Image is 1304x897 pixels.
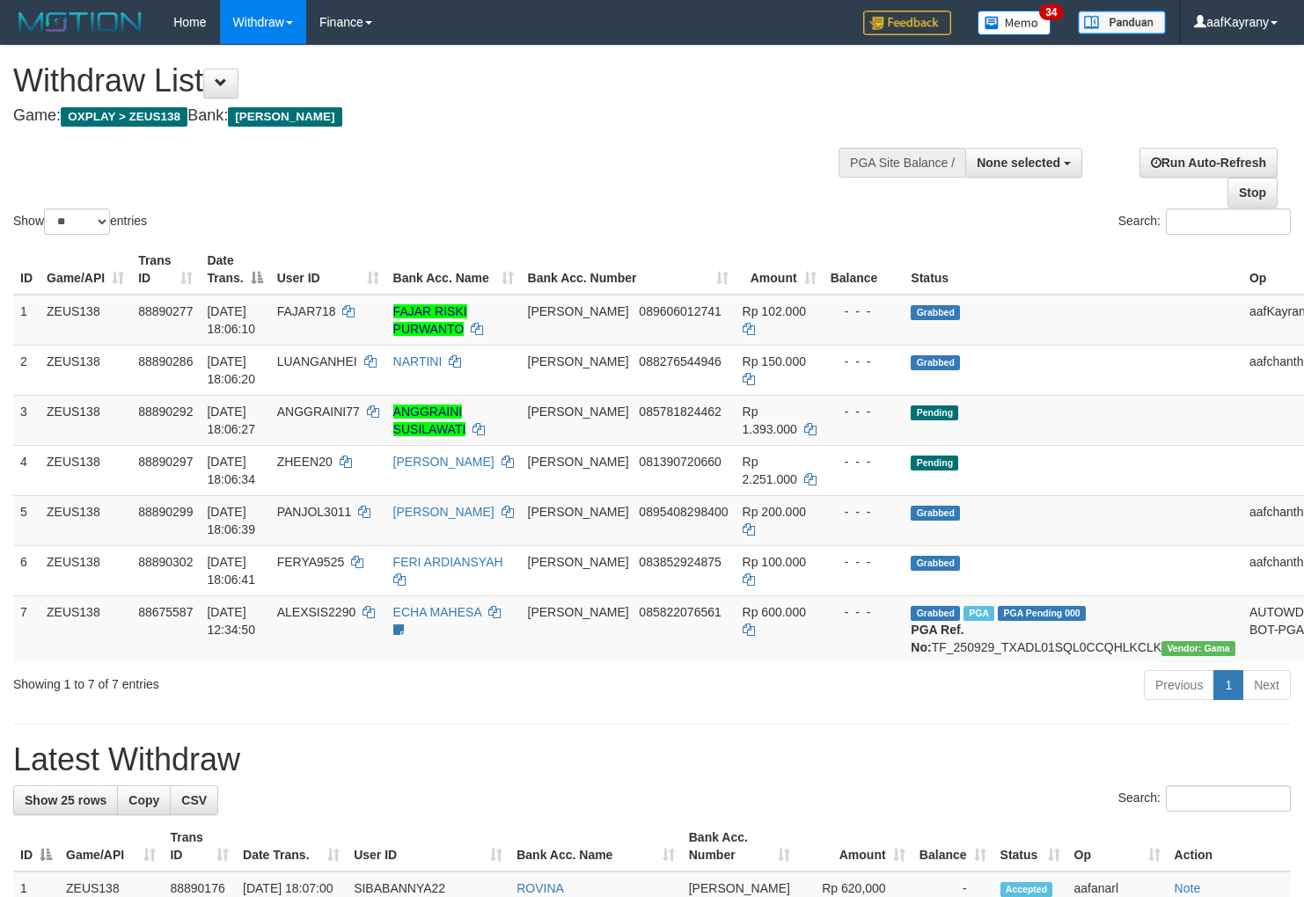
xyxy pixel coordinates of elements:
th: User ID: activate to sort column ascending [347,821,509,871]
div: - - - [831,453,897,470]
a: [PERSON_NAME] [393,455,494,469]
span: 88890299 [138,505,193,519]
td: 2 [13,345,40,395]
th: Balance: activate to sort column ascending [912,821,993,871]
span: [DATE] 18:06:20 [207,354,255,386]
span: FERYA9525 [277,555,345,569]
span: [PERSON_NAME] [228,107,341,127]
span: 88890292 [138,405,193,419]
a: Show 25 rows [13,785,118,815]
span: [PERSON_NAME] [528,455,629,469]
span: LUANGANHEI [277,354,357,368]
span: 34 [1039,4,1063,20]
th: Status: activate to sort column ascending [993,821,1067,871]
td: 7 [13,595,40,663]
span: 88890277 [138,304,193,318]
span: Rp 102.000 [743,304,806,318]
span: Marked by aafpengsreynich [963,606,994,621]
span: Show 25 rows [25,793,106,807]
td: ZEUS138 [40,395,131,445]
td: 5 [13,495,40,545]
a: CSV [170,785,218,815]
span: Copy 088276544946 to clipboard [639,354,721,368]
span: [PERSON_NAME] [528,304,629,318]
td: ZEUS138 [40,445,131,495]
span: Rp 150.000 [743,354,806,368]
input: Search: [1166,208,1291,235]
span: PANJOL3011 [277,505,352,519]
th: Trans ID: activate to sort column ascending [163,821,236,871]
td: ZEUS138 [40,295,131,346]
span: Rp 100.000 [743,555,806,569]
th: ID [13,244,40,295]
span: ANGGRAINI77 [277,405,360,419]
img: Button%20Memo.svg [978,11,1051,35]
div: - - - [831,603,897,621]
span: [DATE] 18:06:39 [207,505,255,536]
th: Op: activate to sort column ascending [1067,821,1168,871]
span: Copy 089606012741 to clipboard [639,304,721,318]
span: Vendor URL: https://trx31.1velocity.biz [1161,641,1235,656]
div: - - - [831,503,897,521]
a: FERI ARDIANSYAH [393,555,503,569]
span: Pending [911,405,958,420]
span: ALEXSIS2290 [277,605,356,619]
span: Copy 085822076561 to clipboard [639,605,721,619]
label: Search: [1118,785,1291,812]
td: 3 [13,395,40,445]
img: panduan.png [1078,11,1166,34]
button: None selected [965,148,1082,178]
a: NARTINI [393,354,443,368]
span: FAJAR718 [277,304,336,318]
label: Show entries [13,208,147,235]
span: Pending [911,456,958,470]
span: [PERSON_NAME] [528,354,629,368]
td: ZEUS138 [40,545,131,595]
a: [PERSON_NAME] [393,505,494,519]
input: Search: [1166,785,1291,812]
td: TF_250929_TXADL01SQL0CCQHLKCLK [904,595,1242,663]
th: Date Trans.: activate to sort column descending [200,244,269,295]
span: [DATE] 18:06:34 [207,455,255,486]
span: CSV [181,793,207,807]
span: Copy 083852924875 to clipboard [639,555,721,569]
span: Copy 085781824462 to clipboard [639,405,721,419]
th: Bank Acc. Name: activate to sort column ascending [386,244,521,295]
a: Copy [117,785,171,815]
span: [PERSON_NAME] [528,405,629,419]
span: Copy [128,793,159,807]
h1: Latest Withdraw [13,742,1291,777]
h4: Game: Bank: [13,107,852,125]
div: Showing 1 to 7 of 7 entries [13,668,531,693]
select: Showentries [44,208,110,235]
span: [PERSON_NAME] [689,881,790,895]
th: Bank Acc. Name: activate to sort column ascending [509,821,682,871]
span: Accepted [1000,882,1053,897]
label: Search: [1118,208,1291,235]
th: Trans ID: activate to sort column ascending [131,244,200,295]
span: [DATE] 12:34:50 [207,605,255,637]
span: None selected [977,156,1060,170]
span: [PERSON_NAME] [528,505,629,519]
span: Rp 2.251.000 [743,455,797,486]
td: 6 [13,545,40,595]
th: Amount: activate to sort column ascending [736,244,824,295]
b: PGA Ref. No: [911,623,963,654]
span: Grabbed [911,506,960,521]
th: Amount: activate to sort column ascending [797,821,912,871]
span: PGA Pending [998,606,1086,621]
a: ECHA MAHESA [393,605,481,619]
th: Game/API: activate to sort column ascending [59,821,163,871]
span: Rp 1.393.000 [743,405,797,436]
a: Next [1242,670,1291,700]
div: - - - [831,303,897,320]
th: Action [1168,821,1291,871]
span: Copy 0895408298400 to clipboard [639,505,728,519]
span: [DATE] 18:06:27 [207,405,255,436]
div: PGA Site Balance / [839,148,965,178]
a: 1 [1213,670,1243,700]
div: - - - [831,353,897,370]
a: ROVINA [516,881,564,895]
span: [PERSON_NAME] [528,555,629,569]
span: 88890297 [138,455,193,469]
